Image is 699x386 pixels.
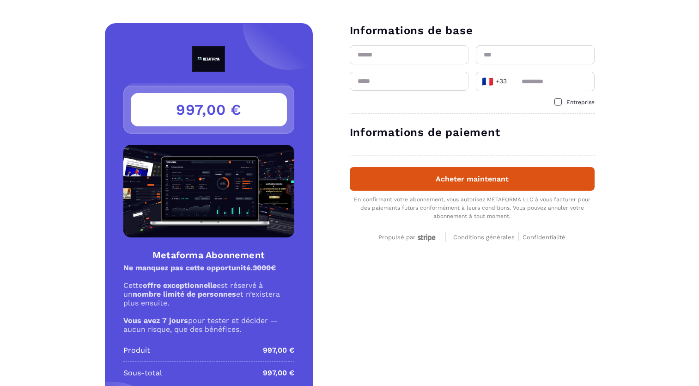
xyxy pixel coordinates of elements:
[350,167,595,191] button: Acheter maintenant
[378,232,438,241] a: Propulsé par
[509,75,511,88] input: Search for option
[523,234,565,241] span: Confidentialité
[523,232,565,241] a: Confidentialité
[263,345,294,356] p: 997,00 €
[482,75,493,88] span: 🇫🇷
[123,367,162,379] p: Sous-total
[350,195,595,220] div: En confirmant votre abonnement, vous autorisez METAFORMA LLC à vous facturer pour des paiements f...
[123,316,188,325] strong: Vous avez 7 jours
[453,234,515,241] span: Conditions générales
[123,249,294,261] h4: Metaforma Abonnement
[253,263,276,272] s: 3000€
[131,93,287,126] h3: 997,00 €
[123,345,150,356] p: Produit
[123,316,294,334] p: pour tester et décider — aucun risque, que des bénéfices.
[143,281,217,290] strong: offre exceptionnelle
[263,367,294,379] p: 997,00 €
[566,99,595,106] span: Entreprise
[171,46,247,72] img: logo
[378,234,438,242] div: Propulsé par
[123,281,294,307] p: Cette est réservé à un et n’existera plus ensuite.
[476,72,514,91] div: Search for option
[350,23,595,38] h3: Informations de base
[350,125,595,140] h3: Informations de paiement
[123,145,294,237] img: Product Image
[481,75,507,88] span: +33
[133,290,236,299] strong: nombre limité de personnes
[453,232,519,241] a: Conditions générales
[123,263,276,272] strong: Ne manquez pas cette opportunité.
